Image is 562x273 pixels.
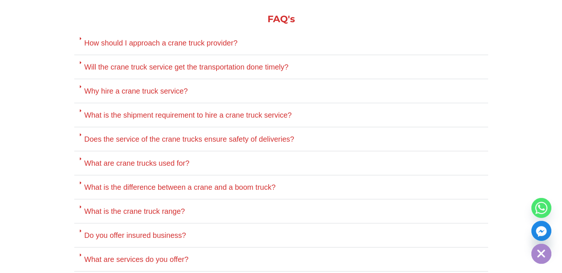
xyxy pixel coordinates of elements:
[531,221,551,241] a: Facebook_Messenger
[84,63,288,71] a: Will the crane truck service get the transportation done timely?
[84,231,186,239] a: Do you offer insured business?
[74,103,488,127] div: What is the shipment requirement to hire a crane truck service?
[74,79,488,103] div: Why hire a crane truck service?
[74,199,488,223] div: What is the crane truck range?
[84,111,292,119] a: What is the shipment requirement to hire a crane truck service?
[74,247,488,272] div: What are services do you offer?
[74,223,488,247] div: Do you offer insured business?
[74,55,488,79] div: Will the crane truck service get the transportation done timely?
[74,151,488,175] div: What are crane trucks used for?
[84,183,276,191] a: What is the difference between a crane and a boom truck?
[74,31,488,55] div: How should I approach a crane truck provider?
[84,135,294,143] a: Does the service of the crane trucks ensure safety of deliveries?
[84,207,185,215] a: What is the crane truck range?
[74,175,488,199] div: What is the difference between a crane and a boom truck?
[84,159,190,167] a: What are crane trucks used for?
[74,14,488,24] div: FAQ's
[531,198,551,218] a: Whatsapp
[84,87,188,95] a: Why hire a crane truck service?
[74,127,488,151] div: Does the service of the crane trucks ensure safety of deliveries?
[84,39,238,47] a: How should I approach a crane truck provider?
[84,255,188,263] a: What are services do you offer?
